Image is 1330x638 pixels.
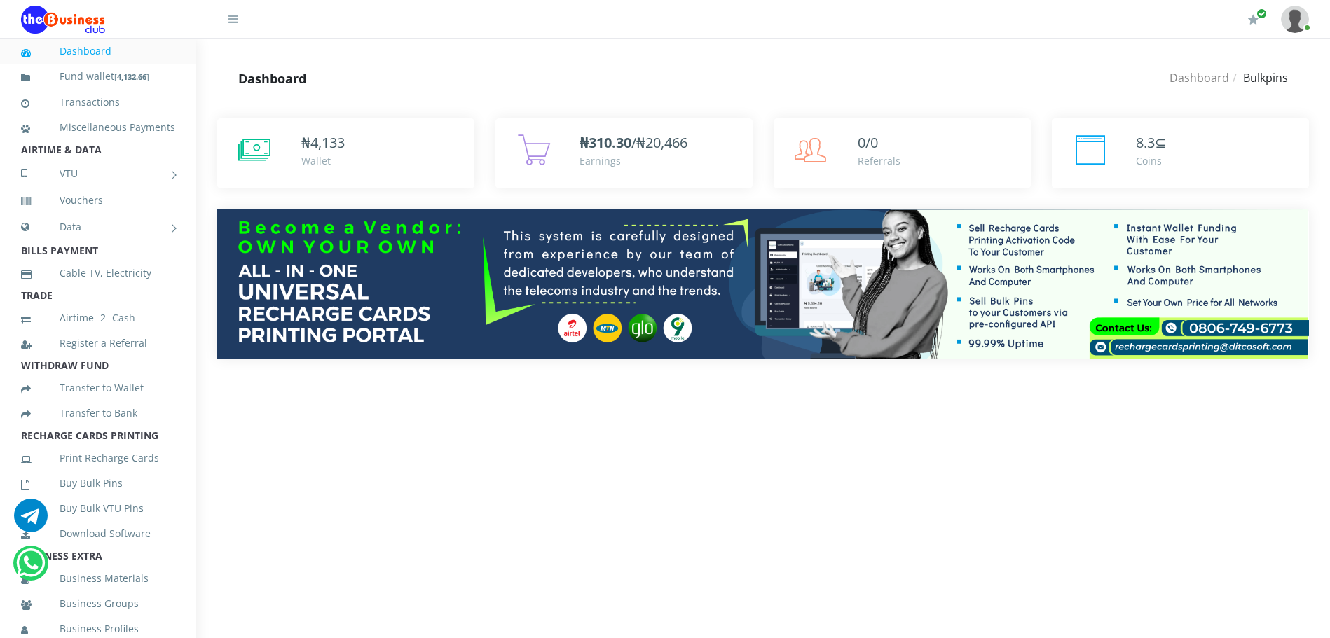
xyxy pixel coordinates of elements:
[21,397,175,429] a: Transfer to Bank
[21,86,175,118] a: Transactions
[21,518,175,550] a: Download Software
[301,153,345,168] div: Wallet
[774,118,1031,188] a: 0/0 Referrals
[21,562,175,595] a: Business Materials
[21,111,175,144] a: Miscellaneous Payments
[217,209,1309,359] img: multitenant_rcp.png
[21,492,175,525] a: Buy Bulk VTU Pins
[117,71,146,82] b: 4,132.66
[1281,6,1309,33] img: User
[495,118,753,188] a: ₦310.30/₦20,466 Earnings
[21,302,175,334] a: Airtime -2- Cash
[858,153,900,168] div: Referrals
[21,257,175,289] a: Cable TV, Electricity
[301,132,345,153] div: ₦
[21,372,175,404] a: Transfer to Wallet
[580,153,687,168] div: Earnings
[1136,132,1167,153] div: ⊆
[14,509,48,532] a: Chat for support
[1256,8,1267,19] span: Renew/Upgrade Subscription
[1170,70,1229,85] a: Dashboard
[21,156,175,191] a: VTU
[1136,153,1167,168] div: Coins
[1136,133,1155,152] span: 8.3
[21,467,175,499] a: Buy Bulk Pins
[310,133,345,152] span: 4,133
[114,71,149,82] small: [ ]
[21,35,175,67] a: Dashboard
[1229,69,1288,86] li: Bulkpins
[217,118,474,188] a: ₦4,133 Wallet
[858,133,878,152] span: 0/0
[16,557,45,580] a: Chat for support
[21,60,175,93] a: Fund wallet[4,132.66]
[1248,14,1259,25] i: Renew/Upgrade Subscription
[21,6,105,34] img: Logo
[21,209,175,244] a: Data
[21,184,175,216] a: Vouchers
[21,327,175,359] a: Register a Referral
[21,588,175,620] a: Business Groups
[21,442,175,474] a: Print Recharge Cards
[580,133,631,152] b: ₦310.30
[238,70,306,87] strong: Dashboard
[580,133,687,152] span: /₦20,466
